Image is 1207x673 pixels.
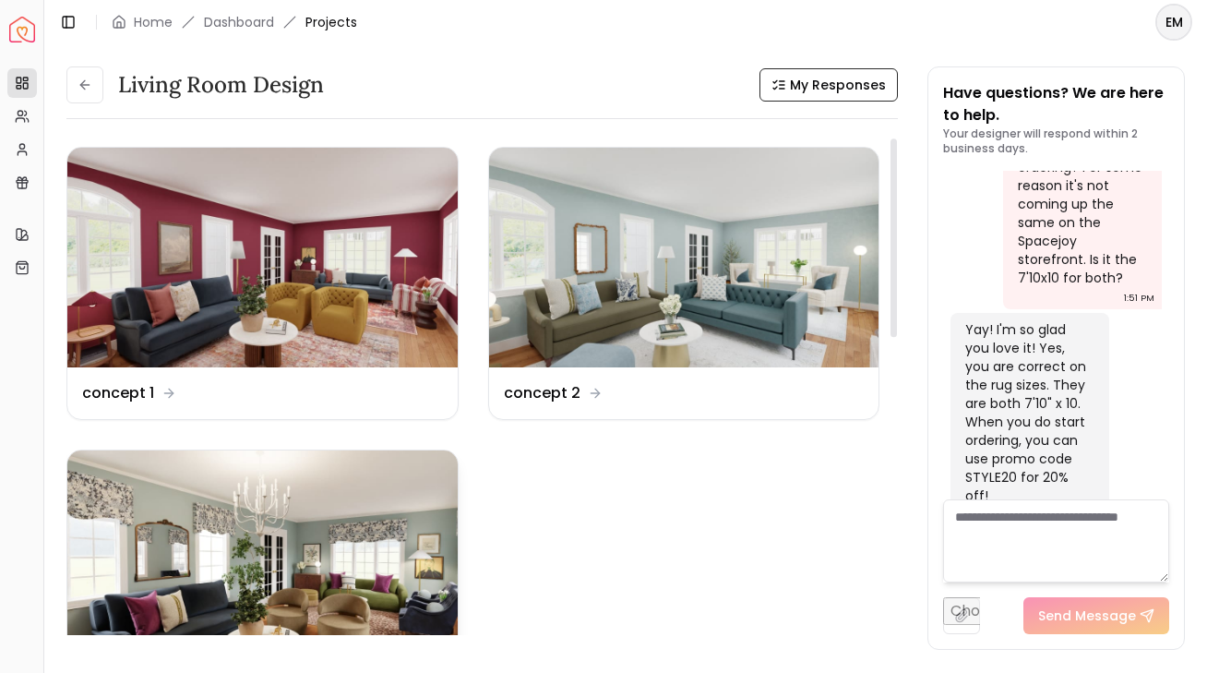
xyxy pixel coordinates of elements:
[67,451,458,670] img: Revision 1
[204,13,274,31] a: Dashboard
[9,17,35,42] a: Spacejoy
[1155,4,1192,41] button: EM
[943,82,1169,126] p: Have questions? We are here to help.
[759,68,898,102] button: My Responses
[790,76,886,94] span: My Responses
[134,13,173,31] a: Home
[9,17,35,42] img: Spacejoy Logo
[1018,102,1143,287] div: Can you please confirm which rug sizes we are ordering? For some reason it's not coming up the sa...
[112,13,357,31] nav: breadcrumb
[1124,289,1154,307] div: 1:51 PM
[965,320,1091,579] div: Yay! I'm so glad you love it! Yes, you are correct on the rug sizes. They are both 7'10" x 10. Wh...
[66,147,459,420] a: concept 1concept 1
[1157,6,1190,39] span: EM
[118,70,324,100] h3: Living Room design
[305,13,357,31] span: Projects
[504,382,580,404] dd: concept 2
[943,126,1169,156] p: Your designer will respond within 2 business days.
[489,148,879,367] img: concept 2
[488,147,880,420] a: concept 2concept 2
[67,148,458,367] img: concept 1
[82,382,154,404] dd: concept 1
